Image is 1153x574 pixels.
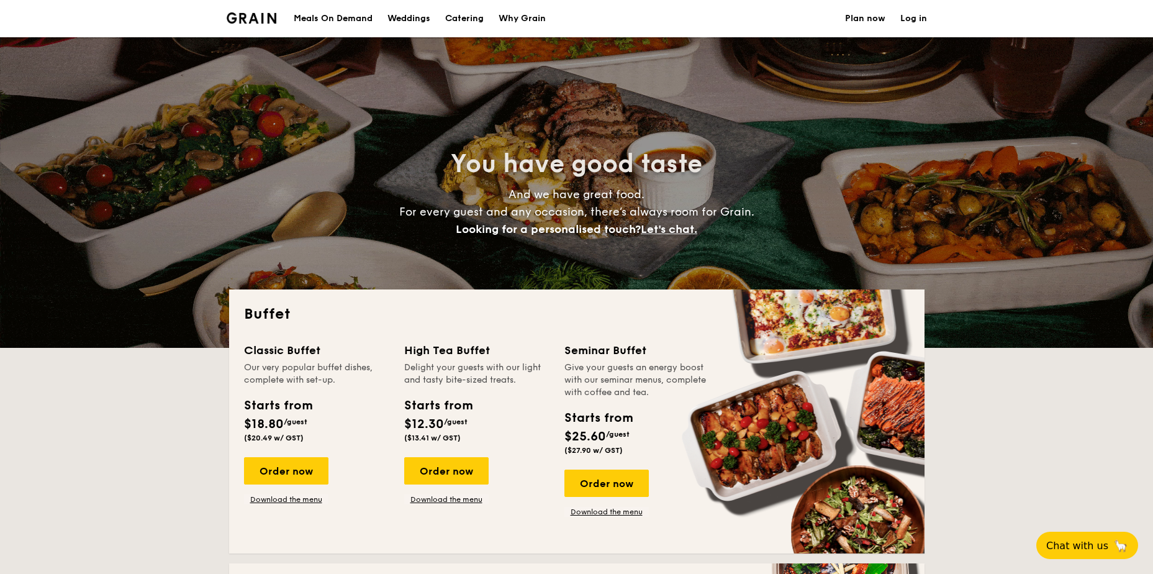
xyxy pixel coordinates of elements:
span: $18.80 [244,417,284,432]
span: /guest [606,430,630,439]
div: Seminar Buffet [564,342,710,359]
span: 🦙 [1113,539,1128,553]
div: Order now [564,470,649,497]
span: $25.60 [564,429,606,444]
button: Chat with us🦙 [1036,532,1138,559]
span: Chat with us [1046,540,1108,552]
div: Our very popular buffet dishes, complete with set-up. [244,362,389,386]
span: $12.30 [404,417,444,432]
div: Starts from [564,409,632,427]
div: Order now [244,457,328,485]
span: ($27.90 w/ GST) [564,446,623,455]
span: ($20.49 w/ GST) [244,434,304,442]
div: Starts from [404,396,472,415]
div: Order now [404,457,489,485]
div: Give your guests an energy boost with our seminar menus, complete with coffee and tea. [564,362,710,399]
a: Download the menu [564,507,649,517]
span: /guest [444,417,468,426]
div: Starts from [244,396,312,415]
span: Let's chat. [641,222,697,236]
div: High Tea Buffet [404,342,549,359]
img: Grain [227,12,277,24]
span: ($13.41 w/ GST) [404,434,461,442]
div: Delight your guests with our light and tasty bite-sized treats. [404,362,549,386]
h2: Buffet [244,304,910,324]
a: Download the menu [244,494,328,504]
a: Download the menu [404,494,489,504]
div: Classic Buffet [244,342,389,359]
a: Logotype [227,12,277,24]
span: /guest [284,417,307,426]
